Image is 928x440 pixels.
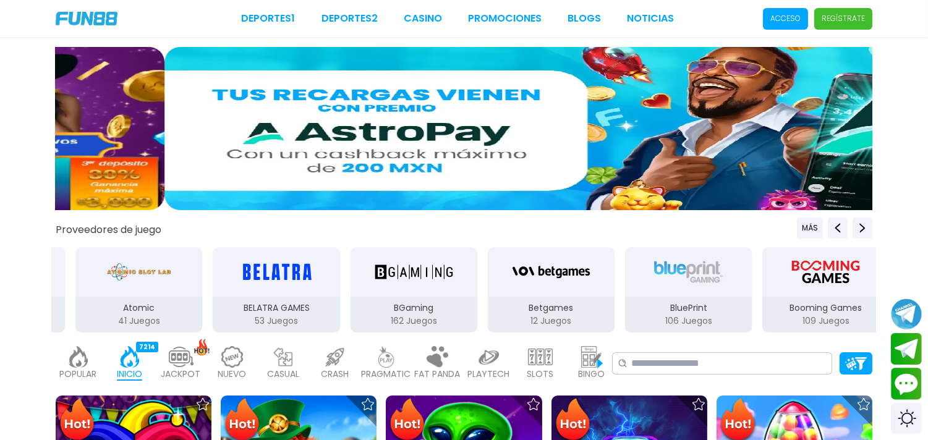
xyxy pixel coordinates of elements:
[218,368,247,381] p: NUEVO
[271,346,296,368] img: casual_light.webp
[75,315,203,328] p: 41 Juegos
[527,368,553,381] p: SLOTS
[208,246,345,334] button: BELATRA GAMES
[822,13,865,24] p: Regístrate
[627,11,674,26] a: NOTICIAS
[321,11,378,26] a: Deportes2
[845,357,867,370] img: Platform Filter
[60,368,97,381] p: POPULAR
[482,246,619,334] button: Betgames
[415,368,461,381] p: FAT PANDA
[237,255,315,289] img: BELATRA GAMES
[350,315,477,328] p: 162 Juegos
[220,346,245,368] img: new_light.webp
[579,346,604,368] img: bingo_light.webp
[853,218,872,239] button: Next providers
[161,368,201,381] p: JACKPOT
[66,346,91,368] img: popular_light.webp
[828,218,848,239] button: Previous providers
[213,302,340,315] p: BELATRA GAMES
[425,346,450,368] img: fat_panda_light.webp
[762,302,890,315] p: Booming Games
[649,255,727,289] img: BluePrint
[194,339,210,355] img: hot
[70,246,208,334] button: Atomic
[891,333,922,365] button: Join telegram
[762,315,890,328] p: 109 Juegos
[468,11,542,26] a: Promociones
[362,368,411,381] p: PRAGMATIC
[787,255,865,289] img: Booming Games
[487,315,615,328] p: 12 Juegos
[404,11,442,26] a: CASINO
[321,368,349,381] p: CRASH
[374,346,399,368] img: pragmatic_light.webp
[213,315,340,328] p: 53 Juegos
[104,255,174,289] img: Atomic
[75,302,203,315] p: Atomic
[578,368,605,381] p: BINGO
[242,11,296,26] a: Deportes1
[56,223,161,236] button: Proveedores de juego
[757,246,895,334] button: Booming Games
[375,255,453,289] img: BGaming
[487,302,615,315] p: Betgames
[625,302,752,315] p: BluePrint
[770,13,801,24] p: Acceso
[891,403,922,434] div: Switch theme
[891,368,922,400] button: Contact customer service
[117,346,142,368] img: home_active.webp
[323,346,347,368] img: crash_light.webp
[512,255,590,289] img: Betgames
[56,12,117,25] img: Company Logo
[625,315,752,328] p: 106 Juegos
[136,342,158,352] div: 7214
[268,368,300,381] p: CASUAL
[528,346,553,368] img: slots_light.webp
[797,218,823,239] button: Previous providers
[345,246,482,334] button: BGaming
[620,246,757,334] button: BluePrint
[169,346,194,368] img: jackpot_light.webp
[117,368,142,381] p: INICIO
[468,368,510,381] p: PLAYTECH
[891,298,922,330] button: Join telegram channel
[568,11,601,26] a: BLOGS
[350,302,477,315] p: BGaming
[477,346,501,368] img: playtech_light.webp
